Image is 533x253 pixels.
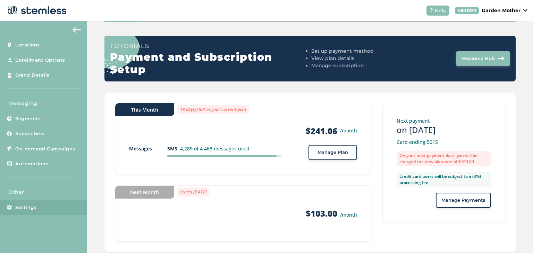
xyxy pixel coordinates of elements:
[340,211,357,218] small: /month
[6,3,67,17] img: logo-dark-0685b13c.svg
[15,204,36,211] span: Settings
[15,160,48,167] span: Automations
[177,187,209,197] label: Starts [DATE]
[435,7,447,14] span: Help
[129,145,167,152] p: Messages
[523,9,527,12] img: icon_down-arrow-small-66adaf34.svg
[15,130,45,137] span: Subscribers
[455,7,479,14] div: VENDOR
[340,127,357,134] small: /month
[110,41,309,51] h3: Tutorials
[115,103,174,116] div: This Month
[15,146,75,152] span: On-demand Campaigns
[311,47,409,55] li: Set up payment method
[167,145,281,152] p: : 4,289 of 4,468 messages used
[177,105,249,114] label: 18 day(s) left in your current plan
[397,117,491,124] p: Next payment
[15,57,65,64] span: Enrollment Options
[306,125,337,137] strong: $241.06
[167,145,177,152] strong: SMS
[115,186,174,199] div: Next Month
[15,115,41,122] span: Segments
[308,145,357,160] button: Manage Plan
[482,7,521,14] p: Garden Mother
[436,193,491,208] button: Manage Payments
[397,172,491,187] label: Credit card users will be subject to a (3%) processing fee
[397,138,491,146] p: Card ending 5015
[397,151,491,166] label: On your next payment date, you will be charged the new plan rate of $103.00
[15,42,40,49] span: Locations
[318,149,348,156] span: Manage Plan
[441,197,485,204] span: Manage Payments
[15,72,50,79] span: Brand Details
[397,124,491,136] h3: on [DATE]
[498,220,533,253] iframe: Chat Widget
[456,51,510,66] button: Resource Hub
[429,8,433,12] img: icon-help-white-03924b79.svg
[462,55,495,62] span: Resource Hub
[110,51,309,76] h2: Payment and Subscription Setup
[73,27,81,33] img: icon-arrow-back-accent-c549486e.svg
[311,55,409,62] li: View plan details
[311,62,409,69] li: Manage subscription
[306,208,337,219] strong: $103.00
